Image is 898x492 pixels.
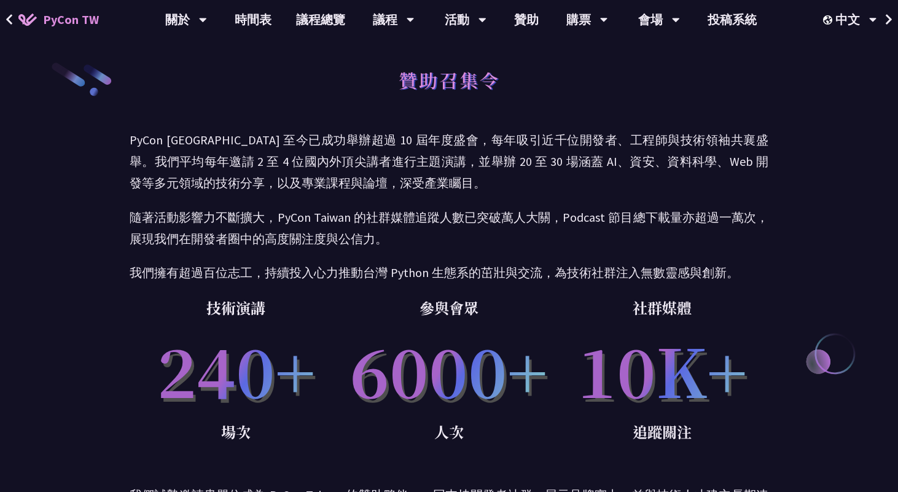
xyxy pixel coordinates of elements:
p: 6000+ [343,320,556,420]
img: Home icon of PyCon TW 2025 [18,14,37,26]
p: 技術演講 [130,295,343,320]
p: 我們擁有超過百位志工，持續投入心力推動台灣 Python 生態系的茁壯與交流，為技術社群注入無數靈感與創新。 [130,262,768,283]
p: PyCon [GEOGRAPHIC_DATA] 至今已成功舉辦超過 10 屆年度盛會，每年吸引近千位開發者、工程師與技術領袖共襄盛舉。我們平均每年邀請 2 至 4 位國內外頂尖講者進行主題演講，... [130,129,768,194]
p: 隨著活動影響力不斷擴大，PyCon Taiwan 的社群媒體追蹤人數已突破萬人大關，Podcast 節目總下載量亦超過一萬次，展現我們在開發者圈中的高度關注度與公信力。 [130,206,768,249]
p: 10K+ [555,320,768,420]
p: 追蹤關注 [555,420,768,444]
p: 場次 [130,420,343,444]
h1: 贊助召集令 [399,61,500,98]
a: PyCon TW [6,4,111,35]
span: PyCon TW [43,10,99,29]
img: Locale Icon [823,15,835,25]
p: 參與會眾 [343,295,556,320]
p: 240+ [130,320,343,420]
p: 社群媒體 [555,295,768,320]
p: 人次 [343,420,556,444]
